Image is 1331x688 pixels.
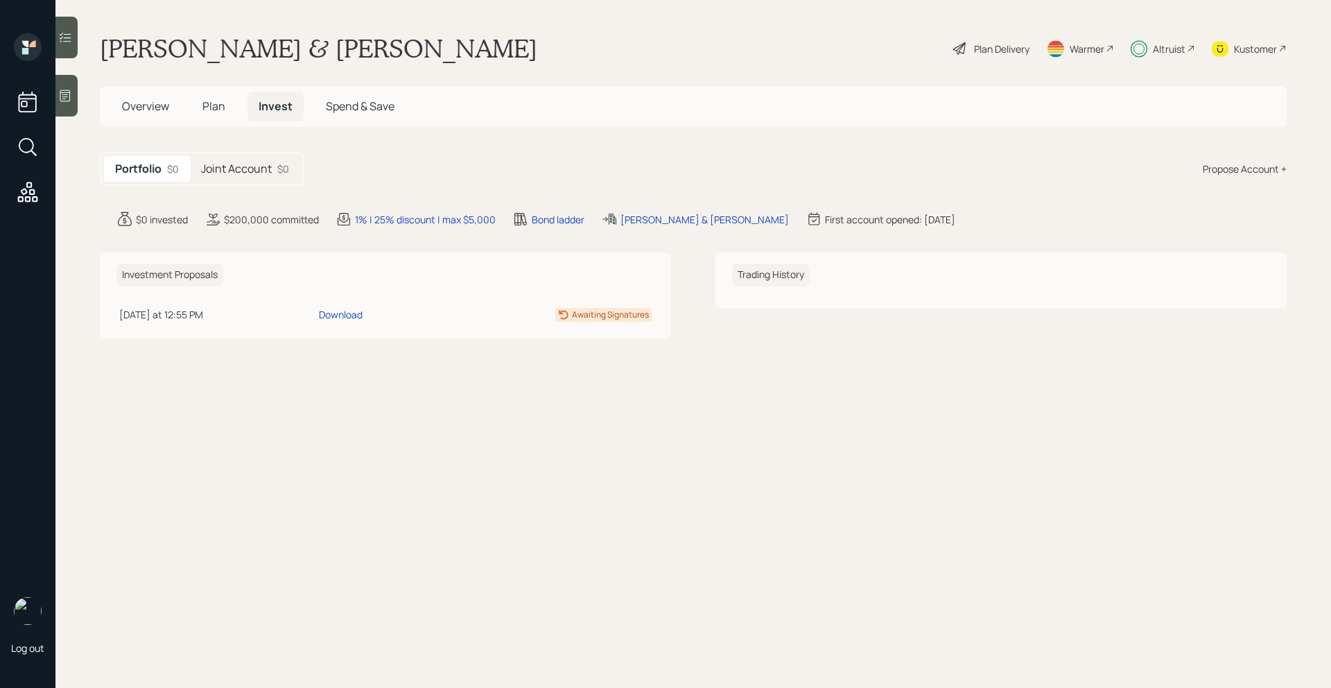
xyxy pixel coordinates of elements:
div: $0 [277,162,289,176]
img: michael-russo-headshot.png [14,597,42,625]
div: First account opened: [DATE] [825,212,955,227]
span: Spend & Save [326,98,394,114]
div: Warmer [1070,42,1104,56]
h6: Investment Proposals [116,264,223,286]
div: Awaiting Signatures [572,309,649,321]
div: $0 invested [136,212,188,227]
div: [DATE] at 12:55 PM [119,307,313,322]
div: [PERSON_NAME] & [PERSON_NAME] [620,212,789,227]
span: Overview [122,98,169,114]
div: $200,000 committed [224,212,319,227]
h5: Joint Account [201,162,272,175]
span: Plan [202,98,225,114]
div: $0 [167,162,179,176]
div: Plan Delivery [974,42,1029,56]
h5: Portfolio [115,162,162,175]
div: Kustomer [1234,42,1277,56]
div: Log out [11,642,44,655]
div: Altruist [1153,42,1185,56]
h1: [PERSON_NAME] & [PERSON_NAME] [100,33,537,64]
div: Download [319,307,363,322]
span: Invest [259,98,293,114]
div: Propose Account + [1203,162,1287,176]
h6: Trading History [732,264,810,286]
div: Bond ladder [532,212,584,227]
div: 1% | 25% discount | max $5,000 [355,212,496,227]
